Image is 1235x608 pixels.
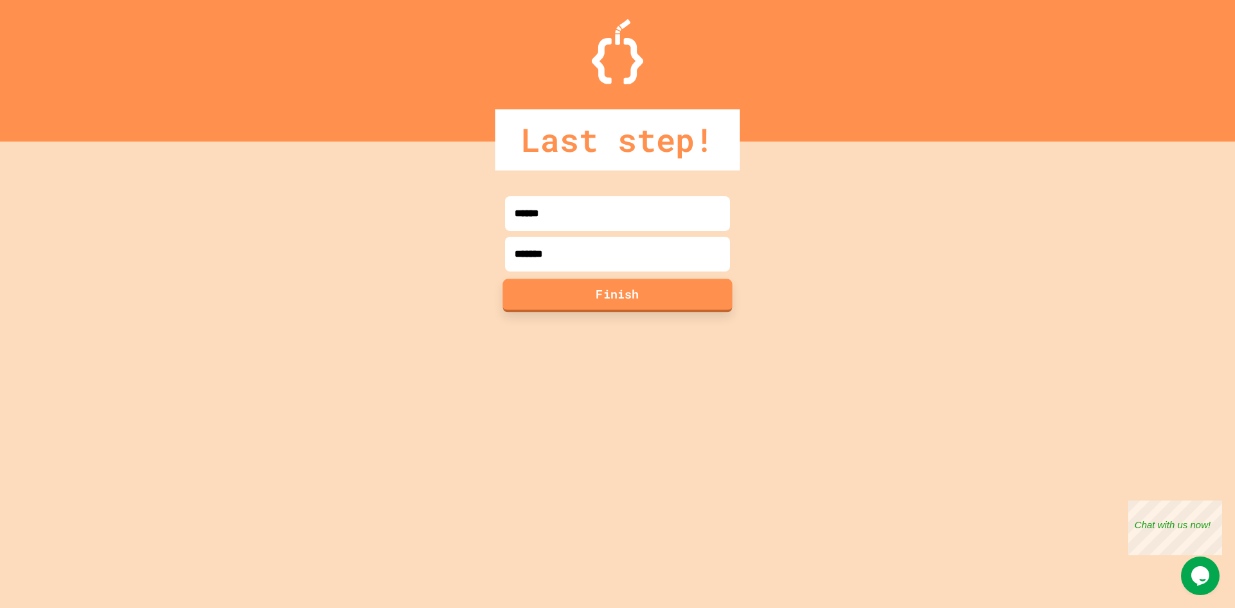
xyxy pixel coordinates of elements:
img: Logo.svg [592,19,643,84]
button: Finish [503,279,733,312]
iframe: chat widget [1128,501,1222,555]
iframe: chat widget [1181,557,1222,595]
div: Last step! [495,109,740,170]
